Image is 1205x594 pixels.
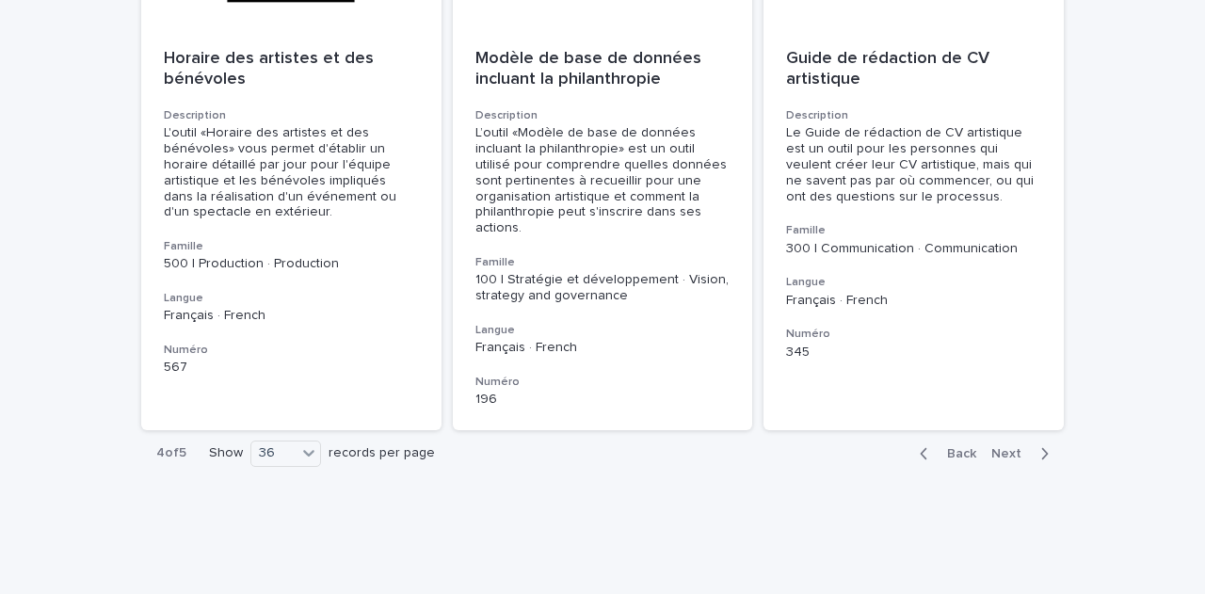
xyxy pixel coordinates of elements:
button: Next [984,445,1064,462]
h3: Famille [475,255,731,270]
p: Modèle de base de données incluant la philanthropie [475,49,731,89]
h3: Numéro [164,343,419,358]
h3: Numéro [475,375,731,390]
div: L'outil «Horaire des artistes et des bénévoles» vous permet d'établir un horaire détaillé par jou... [164,125,419,220]
p: Français · French [786,293,1041,309]
h3: Famille [164,239,419,254]
p: 100 | Stratégie et développement · Vision, strategy and governance [475,272,731,304]
div: L’outil «Modèle de base de données incluant la philanthropie» est un outil utilisé pour comprendr... [475,125,731,236]
p: 500 | Production · Production [164,256,419,272]
h3: Description [475,108,731,123]
p: 567 [164,360,419,376]
p: 300 | Communication · Communication [786,241,1041,257]
h3: Famille [786,223,1041,238]
h3: Langue [164,291,419,306]
p: 4 of 5 [141,430,201,476]
h3: Description [786,108,1041,123]
p: records per page [329,445,435,461]
p: Français · French [475,340,731,356]
p: Show [209,445,243,461]
h3: Langue [786,275,1041,290]
h3: Langue [475,323,731,338]
h3: Description [164,108,419,123]
span: Next [991,447,1033,460]
span: Back [936,447,976,460]
p: Horaire des artistes et des bénévoles [164,49,419,89]
div: 36 [251,443,297,463]
p: 345 [786,345,1041,361]
p: 196 [475,392,731,408]
button: Back [905,445,984,462]
h3: Numéro [786,327,1041,342]
p: Français · French [164,308,419,324]
div: Le Guide de rédaction de CV artistique est un outil pour les personnes qui veulent créer leur CV ... [786,125,1041,204]
p: Guide de rédaction de CV artistique [786,49,1041,89]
